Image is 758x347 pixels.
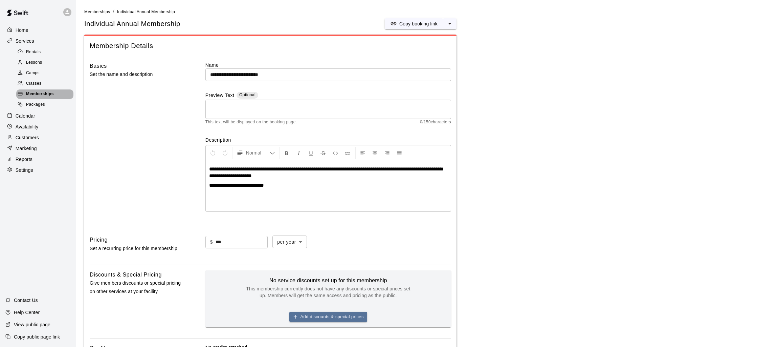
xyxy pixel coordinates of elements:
[272,236,307,248] div: per year
[90,270,162,279] h6: Discounts & Special Pricing
[281,147,292,159] button: Format Bold
[293,147,305,159] button: Format Italics
[16,113,35,119] p: Calendar
[14,309,40,316] p: Help Center
[207,147,219,159] button: Undo
[342,147,353,159] button: Insert Link
[205,62,451,68] label: Name
[26,101,45,108] span: Packages
[16,100,73,109] div: Packages
[16,100,76,110] a: Packages
[289,312,367,322] button: Add discounts & special prices
[90,236,108,244] h6: Pricing
[5,143,71,154] a: Marketing
[16,89,76,100] a: Memberships
[16,47,76,57] a: Rentals
[90,279,184,296] p: Give members discounts or special pricing on other services at your facility
[5,154,71,164] a: Reports
[117,9,175,14] span: Individual Annual Membership
[246,149,270,156] span: Normal
[394,147,405,159] button: Justify Align
[420,119,451,126] span: 0 / 150 characters
[317,147,329,159] button: Format Strikethrough
[16,57,76,68] a: Lessons
[16,27,28,34] p: Home
[16,79,73,88] div: Classes
[369,147,381,159] button: Center Align
[26,49,41,56] span: Rentals
[16,89,73,99] div: Memberships
[90,70,184,79] p: Set the name and description
[5,132,71,143] a: Customers
[205,92,235,100] label: Preview Text
[219,147,231,159] button: Redo
[399,20,438,27] p: Copy booking link
[5,111,71,121] a: Calendar
[305,147,317,159] button: Format Underline
[16,47,73,57] div: Rentals
[26,59,42,66] span: Lessons
[16,156,32,163] p: Reports
[84,8,750,16] nav: breadcrumb
[84,19,180,28] span: Individual Annual Membership
[16,58,73,67] div: Lessons
[14,321,50,328] p: View public page
[26,70,40,77] span: Camps
[385,18,443,29] button: Copy booking link
[210,239,213,246] p: $
[205,119,297,126] span: This text will be displayed on the booking page.
[16,167,33,173] p: Settings
[5,122,71,132] a: Availability
[16,145,37,152] p: Marketing
[330,147,341,159] button: Insert Code
[244,276,413,285] h6: No service discounts set up for this membership
[5,25,71,35] a: Home
[16,38,34,44] p: Services
[90,41,451,50] span: Membership Details
[26,91,54,98] span: Memberships
[16,79,76,89] a: Classes
[381,147,393,159] button: Right Align
[14,333,60,340] p: Copy public page link
[443,18,456,29] button: select merge strategy
[5,165,71,175] a: Settings
[205,137,451,143] label: Description
[84,9,110,14] a: Memberships
[357,147,369,159] button: Left Align
[16,68,76,79] a: Camps
[90,244,184,253] p: Set a recurring price for this membership
[16,68,73,78] div: Camps
[244,285,413,299] p: This membership currently does not have any discounts or special prices set up. Members will get ...
[14,297,38,304] p: Contact Us
[5,36,71,46] a: Services
[16,134,39,141] p: Customers
[385,18,456,29] div: split button
[113,8,114,15] li: /
[234,147,278,159] button: Formatting Options
[16,123,39,130] p: Availability
[90,62,107,70] h6: Basics
[239,93,255,97] span: Optional
[26,80,41,87] span: Classes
